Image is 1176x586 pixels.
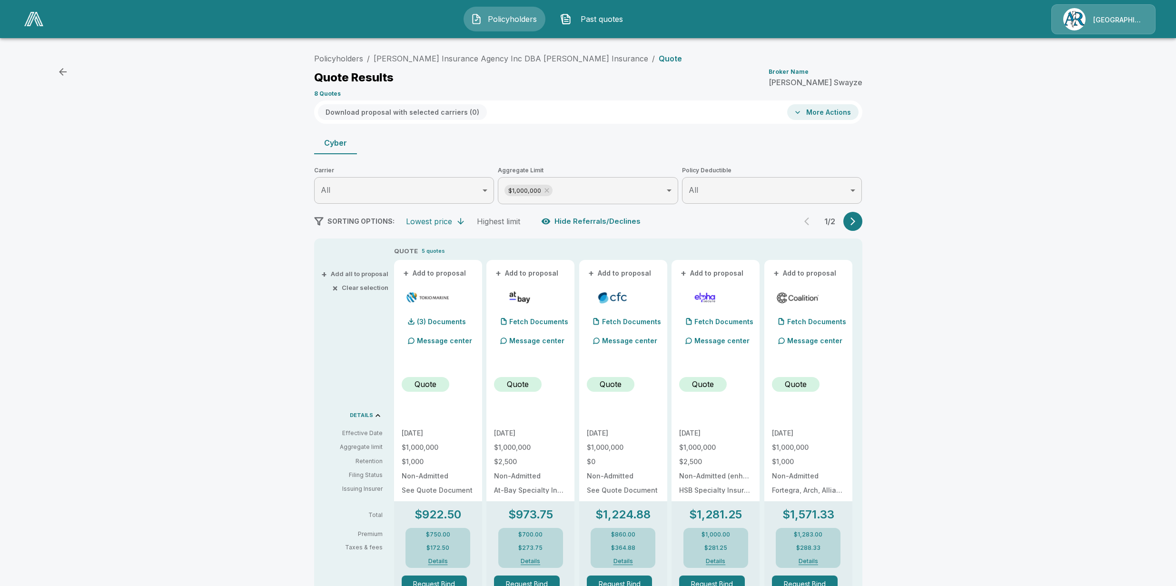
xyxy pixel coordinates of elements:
[314,54,363,63] a: Policyholders
[772,430,845,437] p: [DATE]
[659,55,682,62] p: Quote
[588,270,594,277] span: +
[322,471,383,479] p: Filing Status
[772,458,845,465] p: $1,000
[417,318,466,325] p: (3) Documents
[495,270,501,277] span: +
[796,545,820,551] p: $288.33
[587,430,660,437] p: [DATE]
[1063,8,1086,30] img: Agency Icon
[314,166,494,175] span: Carrier
[1051,4,1156,34] a: Agency Icon[GEOGRAPHIC_DATA]/[PERSON_NAME]
[769,79,862,86] p: [PERSON_NAME] Swayze
[402,430,474,437] p: [DATE]
[322,457,383,466] p: Retention
[507,378,529,390] p: Quote
[494,444,567,451] p: $1,000,000
[769,69,809,75] p: Broker Name
[602,336,657,346] p: Message center
[415,378,436,390] p: Quote
[553,7,635,31] a: Past quotes IconPast quotes
[776,290,820,305] img: coalitioncyber
[334,285,388,291] button: ×Clear selection
[332,285,338,291] span: ×
[679,487,752,494] p: HSB Specialty Insurance Company: rated "A++" by A.M. Best (20%), AXIS Surplus Insurance Company: ...
[426,532,450,537] p: $750.00
[504,185,545,196] span: $1,000,000
[587,268,653,278] button: +Add to proposal
[509,336,564,346] p: Message center
[494,458,567,465] p: $2,500
[575,13,628,25] span: Past quotes
[772,268,839,278] button: +Add to proposal
[789,558,827,564] button: Details
[692,378,714,390] p: Quote
[782,509,834,520] p: $1,571.33
[477,217,520,226] div: Highest limit
[419,558,457,564] button: Details
[367,53,370,64] li: /
[587,487,660,494] p: See Quote Document
[787,336,842,346] p: Message center
[683,290,727,305] img: elphacyberenhanced
[322,512,390,518] p: Total
[318,104,487,120] button: Download proposal with selected carriers (0)
[600,378,622,390] p: Quote
[24,12,43,26] img: AA Logo
[322,531,390,537] p: Premium
[350,413,373,418] p: DETAILS
[602,318,661,325] p: Fetch Documents
[321,185,330,195] span: All
[322,429,383,437] p: Effective Date
[820,218,840,225] p: 1 / 2
[402,444,474,451] p: $1,000,000
[587,473,660,479] p: Non-Admitted
[679,430,752,437] p: [DATE]
[471,13,482,25] img: Policyholders Icon
[679,268,746,278] button: +Add to proposal
[403,270,409,277] span: +
[402,458,474,465] p: $1,000
[794,532,822,537] p: $1,283.00
[494,430,567,437] p: [DATE]
[498,166,678,175] span: Aggregate Limit
[689,185,698,195] span: All
[426,545,449,551] p: $172.50
[494,268,561,278] button: +Add to proposal
[785,378,807,390] p: Quote
[314,131,357,154] button: Cyber
[322,443,383,451] p: Aggregate limit
[494,487,567,494] p: At-Bay Specialty Insurance Company
[560,13,572,25] img: Past quotes Icon
[509,318,568,325] p: Fetch Documents
[322,545,390,550] p: Taxes & fees
[374,54,648,63] a: [PERSON_NAME] Insurance Agency Inc DBA [PERSON_NAME] Insurance
[394,247,418,256] p: QUOTE
[539,212,644,230] button: Hide Referrals/Declines
[494,473,567,479] p: Non-Admitted
[402,268,468,278] button: +Add to proposal
[327,217,395,225] span: SORTING OPTIONS:
[772,444,845,451] p: $1,000,000
[679,458,752,465] p: $2,500
[772,473,845,479] p: Non-Admitted
[772,487,845,494] p: Fortegra, Arch, Allianz, Aspen, Vantage
[498,290,542,305] img: atbaycybersurplus
[689,509,742,520] p: $1,281.25
[694,336,750,346] p: Message center
[415,509,461,520] p: $922.50
[321,271,327,277] span: +
[591,290,635,305] img: cfccyber
[704,545,727,551] p: $281.25
[314,91,341,97] p: 8 Quotes
[697,558,735,564] button: Details
[652,53,655,64] li: /
[694,318,753,325] p: Fetch Documents
[595,509,651,520] p: $1,224.88
[611,532,635,537] p: $860.00
[518,545,543,551] p: $273.75
[464,7,545,31] button: Policyholders IconPolicyholders
[504,185,553,196] div: $1,000,000
[681,270,686,277] span: +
